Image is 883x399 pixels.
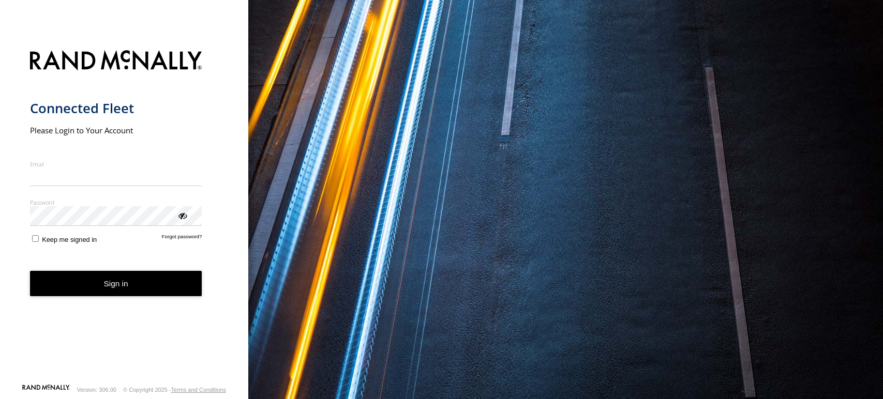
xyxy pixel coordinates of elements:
[42,236,97,243] span: Keep me signed in
[32,235,39,242] input: Keep me signed in
[171,387,226,393] a: Terms and Conditions
[30,198,202,206] label: Password
[30,125,202,135] h2: Please Login to Your Account
[123,387,226,393] div: © Copyright 2025 -
[30,160,202,168] label: Email
[30,48,202,74] img: Rand McNally
[22,385,70,395] a: Visit our Website
[30,100,202,117] h1: Connected Fleet
[177,210,187,220] div: ViewPassword
[77,387,116,393] div: Version: 306.00
[162,234,202,243] a: Forgot password?
[30,271,202,296] button: Sign in
[30,44,219,383] form: main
